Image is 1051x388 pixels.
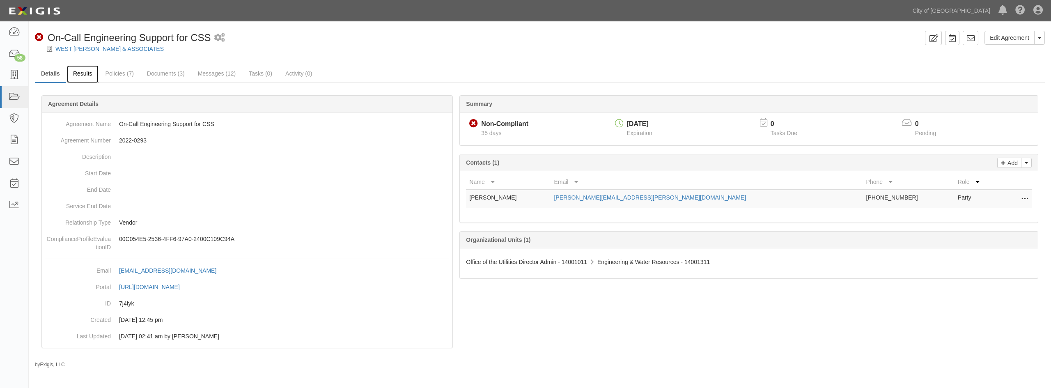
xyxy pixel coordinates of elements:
span: Engineering & Water Resources - 14001311 [597,259,710,265]
small: by [35,361,65,368]
a: [URL][DOMAIN_NAME] [119,284,189,290]
a: Policies (7) [99,65,140,82]
dt: ID [45,295,111,308]
dt: Agreement Number [45,132,111,145]
a: Activity (0) [279,65,318,82]
th: Name [466,174,551,190]
div: 58 [14,54,25,62]
b: Summary [466,101,492,107]
dd: Vendor [45,214,449,231]
p: 0 [915,119,946,129]
dt: Portal [45,279,111,291]
dd: [DATE] 12:45 pm [45,312,449,328]
i: Non-Compliant [35,33,44,42]
p: 00C054E5-2536-4FF6-97A0-2400C109C94A [119,235,449,243]
a: WEST [PERSON_NAME] & ASSOCIATES [55,46,164,52]
dd: On-Call Engineering Support for CSS [45,116,449,132]
a: Details [35,65,66,83]
a: Exigis, LLC [40,362,65,367]
a: Edit Agreement [984,31,1035,45]
p: 0 [771,119,808,129]
a: Results [67,65,99,83]
dd: 7j4fyk [45,295,449,312]
b: Agreement Details [48,101,99,107]
span: On-Call Engineering Support for CSS [48,32,211,43]
dt: Created [45,312,111,324]
div: [DATE] [627,119,652,129]
a: Add [997,158,1021,168]
span: Since 09/01/2025 [481,130,501,136]
dt: Agreement Name [45,116,111,128]
p: Add [1005,158,1018,168]
a: Messages (12) [192,65,242,82]
dt: Relationship Type [45,214,111,227]
span: Expiration [627,130,652,136]
span: Pending [915,130,936,136]
b: Contacts (1) [466,159,499,166]
i: 2 scheduled workflows [214,34,225,42]
dt: Service End Date [45,198,111,210]
dt: Start Date [45,165,111,177]
a: [EMAIL_ADDRESS][DOMAIN_NAME] [119,267,225,274]
b: Organizational Units (1) [466,236,530,243]
a: Documents (3) [141,65,191,82]
dt: Last Updated [45,328,111,340]
i: Help Center - Complianz [1015,6,1025,16]
span: Tasks Due [771,130,797,136]
span: Office of the Utilities Director Admin - 14001011 [466,259,587,265]
img: logo-5460c22ac91f19d4615b14bd174203de0afe785f0fc80cf4dbbc73dc1793850b.png [6,4,63,18]
dt: Description [45,149,111,161]
div: [EMAIL_ADDRESS][DOMAIN_NAME] [119,266,216,275]
a: City of [GEOGRAPHIC_DATA] [909,2,994,19]
div: On-Call Engineering Support for CSS [35,31,211,45]
th: Email [551,174,863,190]
th: Role [955,174,999,190]
dd: 2022-0293 [45,132,449,149]
a: [PERSON_NAME][EMAIL_ADDRESS][PERSON_NAME][DOMAIN_NAME] [554,194,746,201]
td: [PHONE_NUMBER] [863,190,955,208]
dt: Email [45,262,111,275]
dd: [DATE] 02:41 am by [PERSON_NAME] [45,328,449,344]
td: Party [955,190,999,208]
div: Non-Compliant [481,119,528,129]
a: Tasks (0) [243,65,278,82]
th: Phone [863,174,955,190]
dt: End Date [45,181,111,194]
i: Non-Compliant [469,119,478,128]
dt: ComplianceProfileEvaluationID [45,231,111,251]
td: [PERSON_NAME] [466,190,551,208]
